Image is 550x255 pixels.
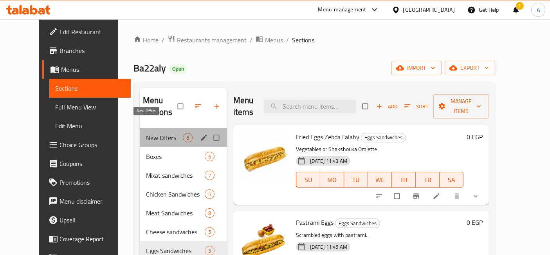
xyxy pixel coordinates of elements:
span: Sort [404,102,428,111]
a: Menus [256,35,283,45]
div: items [205,208,215,218]
span: Fried Eggs Zebda Falahy [296,131,359,143]
button: export [445,61,495,75]
span: Branches [60,46,125,55]
button: import [391,61,442,75]
button: Manage items [433,94,489,118]
span: Meat Sandwiches [146,208,205,218]
div: Eggs Sandwiches [335,219,380,228]
button: show more [467,188,486,205]
span: Cheese sandwiches [146,227,205,237]
div: Open [169,64,187,74]
span: Upsell [60,215,125,225]
p: Vegetables or Shakshouka Omlette [296,144,464,154]
svg: Show Choices [472,192,480,200]
button: Add section [208,98,227,115]
div: Mixat sandwiches7 [140,166,227,185]
div: [GEOGRAPHIC_DATA] [403,5,455,14]
span: 5 [205,247,214,255]
a: Edit Menu [49,117,131,135]
button: TH [392,172,416,188]
li: / [286,35,289,45]
li: / [162,35,164,45]
span: A [537,5,540,14]
span: [DATE] 11:43 AM [307,157,350,165]
span: Open [169,66,187,72]
span: Full Menu View [55,102,125,112]
span: Restaurants management [177,35,247,45]
button: FR [416,172,440,188]
span: Manage items [440,97,483,116]
span: Mixat sandwiches [146,171,205,180]
button: TU [344,172,368,188]
button: sort-choices [371,188,390,205]
span: Menu disclaimer [60,197,125,206]
h2: Menu sections [143,95,178,118]
button: SA [440,172,463,188]
a: Sections [49,79,131,98]
span: New Offers [146,133,183,142]
button: Sort [402,100,430,113]
span: Menus [61,65,125,74]
div: Meat Sandwiches8 [140,204,227,222]
span: Chicken Sandwiches [146,189,205,199]
span: import [398,63,435,73]
a: Menu disclaimer [42,192,131,211]
img: Fried Eggs Zebda Falahy [240,131,290,182]
button: WE [368,172,392,188]
span: 6 [183,134,192,142]
span: Edit Menu [55,121,125,131]
span: Promotions [60,178,125,187]
span: 8 [205,209,214,217]
span: Ba22aly [133,59,166,77]
a: Full Menu View [49,98,131,117]
span: TU [347,174,365,186]
a: Menus [42,60,131,79]
span: Edit Restaurant [60,27,125,36]
span: SU [299,174,317,186]
a: Promotions [42,173,131,192]
button: edit [199,133,211,143]
span: 5 [205,191,214,198]
span: Select to update [390,189,406,204]
span: Select section [358,99,374,114]
h6: 0 EGP [467,217,483,228]
h2: Menu items [233,95,255,118]
a: Coverage Report [42,229,131,248]
span: MO [323,174,341,186]
span: FR [419,174,436,186]
div: Chicken Sandwiches5 [140,185,227,204]
span: Eggs Sandwiches [361,133,406,142]
div: New Offers6edit [140,128,227,147]
span: TH [395,174,413,186]
button: Add [374,100,399,113]
span: 5 [205,228,214,236]
span: Sort items [399,100,433,113]
span: Boxes [146,152,205,161]
button: MO [320,172,344,188]
a: Upsell [42,211,131,229]
a: Coupons [42,154,131,173]
div: items [205,152,215,161]
span: [DATE] 11:45 AM [307,243,350,251]
div: Menu-management [318,5,366,15]
span: Menus [265,35,283,45]
span: Choice Groups [60,140,125,149]
span: 7 [205,172,214,179]
div: items [205,227,215,237]
a: Choice Groups [42,135,131,154]
span: Add [376,102,397,111]
span: export [451,63,489,73]
span: Coverage Report [60,234,125,244]
input: search [264,100,356,113]
a: Branches [42,41,131,60]
a: Edit Restaurant [42,22,131,41]
span: WE [371,174,389,186]
button: delete [448,188,467,205]
span: Coupons [60,159,125,168]
h6: 0 EGP [467,131,483,142]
